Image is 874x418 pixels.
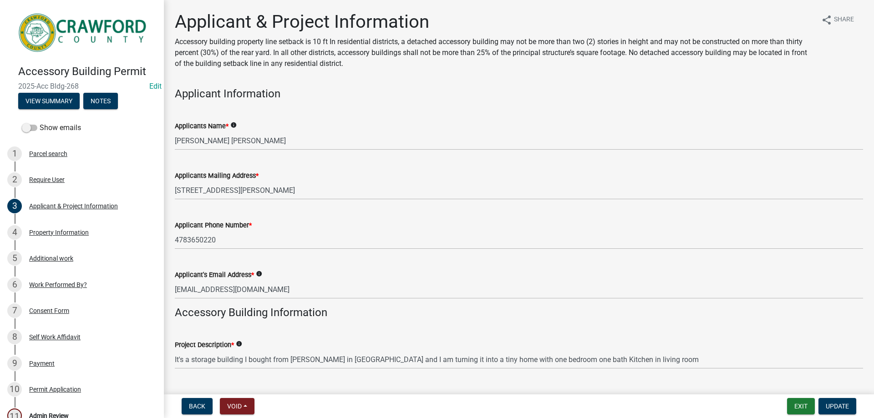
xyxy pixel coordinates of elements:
[29,255,73,262] div: Additional work
[7,356,22,371] div: 9
[18,93,80,109] button: View Summary
[175,306,863,319] h4: Accessory Building Information
[7,382,22,397] div: 10
[818,398,856,414] button: Update
[7,251,22,266] div: 5
[18,98,80,105] wm-modal-confirm: Summary
[18,82,146,91] span: 2025-Acc Bldg-268
[175,36,814,69] p: Accessory building property line setback is 10 ft In residential districts, a detached accessory ...
[149,82,162,91] a: Edit
[29,334,81,340] div: Self Work Affidavit
[182,398,213,414] button: Back
[256,271,262,277] i: info
[175,87,863,101] h4: Applicant Information
[7,172,22,187] div: 2
[22,122,81,133] label: Show emails
[175,173,259,179] label: Applicants Mailing Address
[29,151,67,157] div: Parcel search
[787,398,815,414] button: Exit
[821,15,832,25] i: share
[814,11,861,29] button: shareShare
[227,403,242,410] span: Void
[175,342,234,348] label: Project Description
[29,176,65,183] div: Require User
[7,303,22,318] div: 7
[834,15,854,25] span: Share
[236,341,242,347] i: info
[149,82,162,91] wm-modal-confirm: Edit Application Number
[18,65,157,78] h4: Accessory Building Permit
[7,330,22,344] div: 8
[29,386,81,393] div: Permit Application
[189,403,205,410] span: Back
[826,403,849,410] span: Update
[29,229,89,236] div: Property Information
[83,98,118,105] wm-modal-confirm: Notes
[83,93,118,109] button: Notes
[220,398,254,414] button: Void
[29,360,55,367] div: Payment
[7,199,22,213] div: 3
[29,282,87,288] div: Work Performed By?
[230,122,237,128] i: info
[175,11,814,33] h1: Applicant & Project Information
[7,146,22,161] div: 1
[29,203,118,209] div: Applicant & Project Information
[7,225,22,240] div: 4
[175,272,254,278] label: Applicant's Email Address
[18,10,149,55] img: Crawford County, Georgia
[175,123,229,130] label: Applicants Name
[175,222,252,229] label: Applicant Phone Number
[29,307,69,314] div: Consent Form
[7,277,22,292] div: 6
